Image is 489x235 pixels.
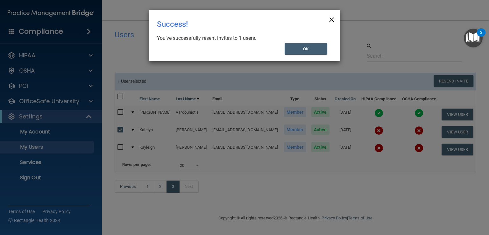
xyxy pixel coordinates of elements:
[480,32,482,41] div: 2
[285,43,327,55] button: OK
[157,15,306,33] div: Success!
[464,29,483,47] button: Open Resource Center, 2 new notifications
[379,191,481,216] iframe: Drift Widget Chat Controller
[157,35,327,42] div: You’ve successfully resent invites to 1 users.
[329,12,335,25] span: ×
